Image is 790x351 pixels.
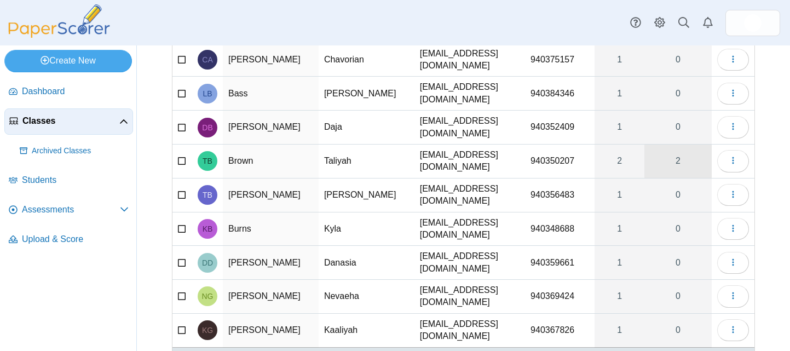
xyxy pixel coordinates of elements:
td: Chavorian [319,43,414,77]
td: Kaaliyah [319,314,414,348]
td: Taliyah [319,145,414,179]
span: Tanaya Bulluck [203,191,212,199]
td: [PERSON_NAME] [223,280,319,314]
td: 940367826 [525,314,595,348]
a: 0 [644,77,712,110]
span: Nevaeha George [202,292,214,300]
a: 1 [595,43,644,77]
td: [EMAIL_ADDRESS][DOMAIN_NAME] [414,145,525,179]
a: Archived Classes [15,138,133,164]
span: Kaaliyah Graves [202,326,213,334]
a: 0 [644,314,712,347]
td: Bass [223,77,319,111]
a: Classes [4,108,133,135]
a: 1 [595,111,644,144]
a: 0 [644,43,712,77]
span: Kyla Burns [203,225,213,233]
span: Classes [22,115,119,127]
td: Brown [223,145,319,179]
td: [PERSON_NAME] [223,43,319,77]
a: Students [4,168,133,194]
span: Levion Bass [203,90,212,97]
span: Daja Bethea [202,124,212,131]
td: 940359661 [525,246,595,280]
a: 0 [644,246,712,279]
img: ps.WOjabKFp3inL8Uyd [744,14,762,32]
a: Dashboard [4,79,133,105]
span: Chavorian Atkins [202,56,212,64]
a: 0 [644,111,712,144]
a: Alerts [696,11,720,35]
td: [EMAIL_ADDRESS][DOMAIN_NAME] [414,280,525,314]
td: [EMAIL_ADDRESS][DOMAIN_NAME] [414,77,525,111]
td: Danasia [319,246,414,280]
a: 0 [644,280,712,313]
a: 1 [595,212,644,246]
td: Daja [319,111,414,145]
img: PaperScorer [4,4,114,38]
span: Archived Classes [32,146,129,157]
a: PaperScorer [4,30,114,39]
a: 1 [595,179,644,212]
span: Students [22,174,129,186]
td: [PERSON_NAME] [223,314,319,348]
td: [EMAIL_ADDRESS][DOMAIN_NAME] [414,43,525,77]
a: 2 [644,145,712,178]
span: Dashboard [22,85,129,97]
span: Assessments [22,204,120,216]
a: 1 [595,314,644,347]
a: 0 [644,179,712,212]
td: [PERSON_NAME] [319,77,414,111]
td: [PERSON_NAME] [223,246,319,280]
span: Taliyah Brown [203,157,212,165]
td: Nevaeha [319,280,414,314]
td: [EMAIL_ADDRESS][DOMAIN_NAME] [414,246,525,280]
a: ps.WOjabKFp3inL8Uyd [725,10,780,36]
td: [EMAIL_ADDRESS][DOMAIN_NAME] [414,212,525,246]
td: [PERSON_NAME] [223,111,319,145]
td: [EMAIL_ADDRESS][DOMAIN_NAME] [414,179,525,212]
a: 1 [595,77,644,110]
td: 940384346 [525,77,595,111]
td: 940375157 [525,43,595,77]
a: 1 [595,280,644,313]
span: John Merle [744,14,762,32]
a: 0 [644,212,712,246]
span: Upload & Score [22,233,129,245]
td: [EMAIL_ADDRESS][DOMAIN_NAME] [414,314,525,348]
td: Burns [223,212,319,246]
a: Assessments [4,197,133,223]
td: 940369424 [525,280,595,314]
td: Kyla [319,212,414,246]
td: 940352409 [525,111,595,145]
a: Create New [4,50,132,72]
td: [EMAIL_ADDRESS][DOMAIN_NAME] [414,111,525,145]
a: 1 [595,246,644,279]
td: 940350207 [525,145,595,179]
a: 2 [595,145,644,178]
a: Upload & Score [4,227,133,253]
td: [PERSON_NAME] [319,179,414,212]
td: [PERSON_NAME] [223,179,319,212]
td: 940348688 [525,212,595,246]
span: Danasia Dupuy [202,259,213,267]
td: 940356483 [525,179,595,212]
